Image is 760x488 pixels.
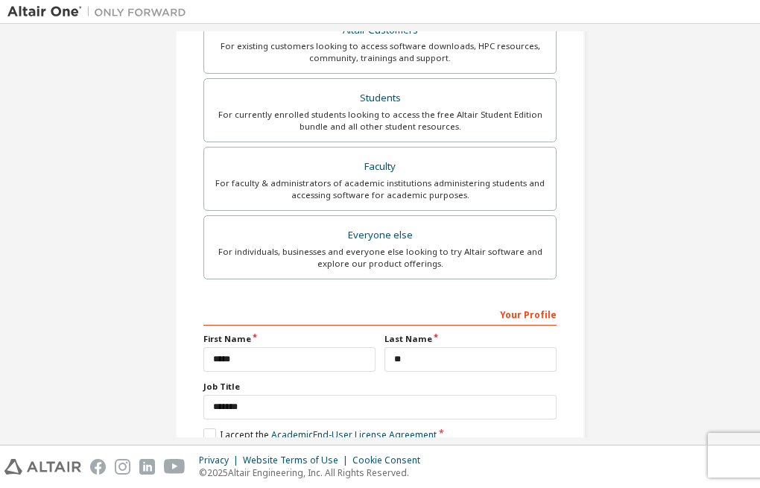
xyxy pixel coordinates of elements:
div: Faculty [213,156,547,177]
label: Last Name [384,333,557,345]
img: altair_logo.svg [4,459,81,475]
label: First Name [203,333,376,345]
div: For currently enrolled students looking to access the free Altair Student Edition bundle and all ... [213,109,547,133]
img: youtube.svg [164,459,186,475]
div: Website Terms of Use [243,454,352,466]
label: Job Title [203,381,557,393]
img: Altair One [7,4,194,19]
label: I accept the [203,428,437,441]
div: For faculty & administrators of academic institutions administering students and accessing softwa... [213,177,547,201]
div: Everyone else [213,225,547,246]
p: © 2025 Altair Engineering, Inc. All Rights Reserved. [199,466,429,479]
a: Academic End-User License Agreement [271,428,437,441]
img: linkedin.svg [139,459,155,475]
div: Privacy [199,454,243,466]
div: Cookie Consent [352,454,429,466]
div: Your Profile [203,302,557,326]
div: Students [213,88,547,109]
img: facebook.svg [90,459,106,475]
img: instagram.svg [115,459,130,475]
div: For existing customers looking to access software downloads, HPC resources, community, trainings ... [213,40,547,64]
div: For individuals, businesses and everyone else looking to try Altair software and explore our prod... [213,246,547,270]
